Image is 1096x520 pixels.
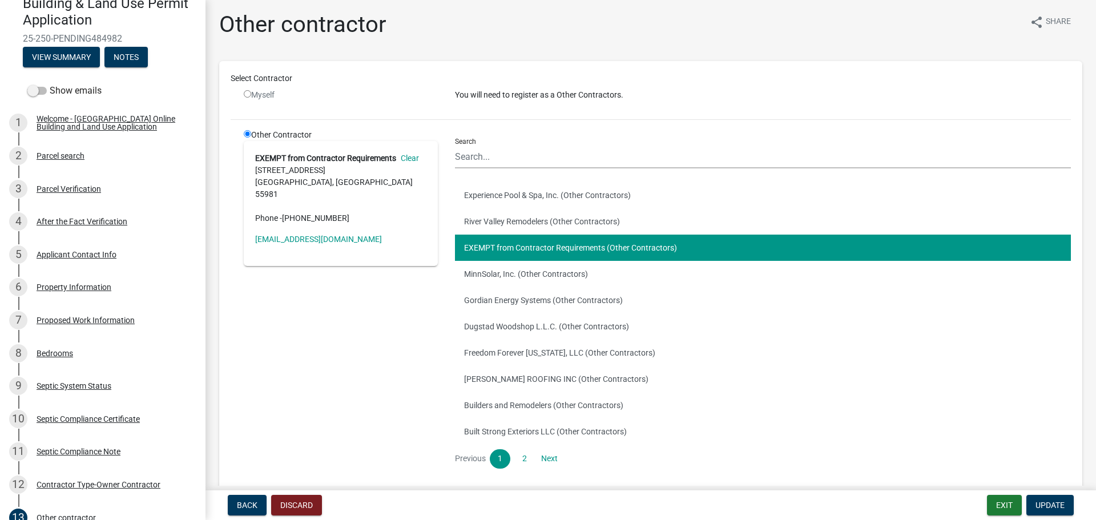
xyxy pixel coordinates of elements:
div: Septic Compliance Certificate [37,415,140,423]
div: Septic System Status [37,382,111,390]
div: Property Information [37,283,111,291]
button: View Summary [23,47,100,67]
nav: Page navigation [455,449,1071,469]
div: Select Contractor [222,72,1079,84]
strong: EXEMPT from Contractor Requirements [255,154,396,163]
span: Update [1035,501,1065,510]
span: 25-250-PENDING484982 [23,33,183,44]
div: 10 [9,410,27,428]
a: Clear [396,154,419,163]
button: River Valley Remodelers (Other Contractors) [455,208,1071,235]
span: [PHONE_NUMBER] [282,213,349,223]
a: [EMAIL_ADDRESS][DOMAIN_NAME] [255,235,382,244]
div: Parcel Verification [37,185,101,193]
button: Experience Pool & Spa, Inc. (Other Contractors) [455,182,1071,208]
input: Search... [455,145,1071,168]
a: 2 [514,449,535,469]
button: Discard [271,495,322,515]
p: You will need to register as a Other Contractors. [455,89,1071,101]
div: 2 [9,147,27,165]
button: MinnSolar, Inc. (Other Contractors) [455,261,1071,287]
button: Notes [104,47,148,67]
div: 9 [9,377,27,395]
div: Proposed Work Information [37,316,135,324]
button: Built Strong Exteriors LLC (Other Contractors) [455,418,1071,445]
abbr: Phone - [255,213,282,223]
span: Back [237,501,257,510]
h1: Other contractor [219,11,386,38]
div: 3 [9,180,27,198]
i: share [1030,15,1043,29]
div: 11 [9,442,27,461]
address: [STREET_ADDRESS] [GEOGRAPHIC_DATA], [GEOGRAPHIC_DATA] 55981 [255,152,426,224]
div: Applicant Contact Info [37,251,116,259]
div: Bedrooms [37,349,73,357]
div: Myself [244,89,438,101]
div: After the Fact Verification [37,217,127,225]
div: Contractor Type-Owner Contractor [37,481,160,489]
div: 8 [9,344,27,362]
span: Share [1046,15,1071,29]
div: 5 [9,245,27,264]
button: Dugstad Woodshop L.L.C. (Other Contractors) [455,313,1071,340]
div: Septic Compliance Note [37,448,120,455]
button: Gordian Energy Systems (Other Contractors) [455,287,1071,313]
a: 1 [490,449,510,469]
button: Back [228,495,267,515]
div: Parcel search [37,152,84,160]
div: 1 [9,114,27,132]
button: EXEMPT from Contractor Requirements (Other Contractors) [455,235,1071,261]
div: Other Contractor [235,129,446,478]
wm-modal-confirm: Summary [23,53,100,62]
a: Next [539,449,560,469]
button: shareShare [1021,11,1080,33]
button: Update [1026,495,1074,515]
div: 6 [9,278,27,296]
div: 12 [9,475,27,494]
wm-modal-confirm: Notes [104,53,148,62]
div: 7 [9,311,27,329]
button: Exit [987,495,1022,515]
label: Show emails [27,84,102,98]
div: Welcome - [GEOGRAPHIC_DATA] Online Building and Land Use Application [37,115,187,131]
button: [PERSON_NAME] ROOFING INC (Other Contractors) [455,366,1071,392]
button: Freedom Forever [US_STATE], LLC (Other Contractors) [455,340,1071,366]
button: Builders and Remodelers (Other Contractors) [455,392,1071,418]
div: 4 [9,212,27,231]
